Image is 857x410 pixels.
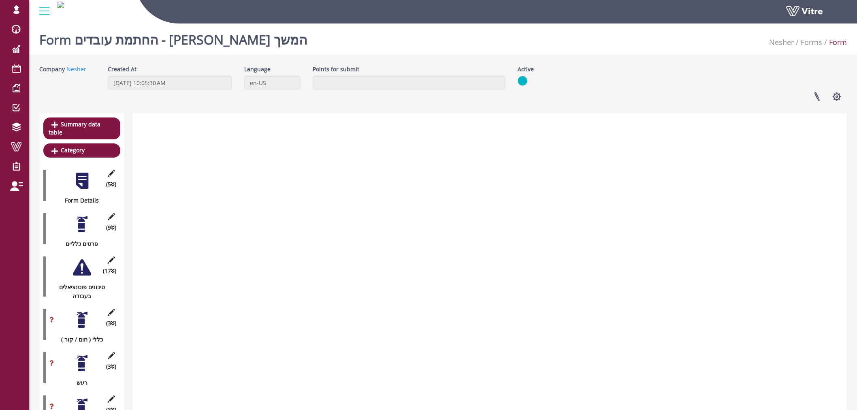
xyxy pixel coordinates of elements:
div: Form Details [43,196,114,205]
span: (3 ) [106,362,116,371]
label: Points for submit [313,65,359,74]
span: (9 ) [106,223,116,232]
a: Summary data table [43,117,120,139]
label: Language [244,65,271,74]
a: Nesher [66,65,86,73]
h1: Form החתמת עובדים - [PERSON_NAME] המשך [39,20,307,55]
img: yes [518,76,527,86]
div: כללי ( חום / קור ) [43,335,114,344]
a: Forms [801,37,822,47]
label: Active [518,65,534,74]
div: סיכונים פוטנציאלים בעבודה [43,283,114,301]
img: 40d9aad5-a737-4999-9f13-b3f23ddca12b.png [58,2,64,8]
a: Category [43,143,120,157]
label: Created At [108,65,136,74]
li: Form [822,36,847,48]
span: (17 ) [103,267,116,275]
span: (5 ) [106,180,116,189]
a: Nesher [769,37,794,47]
div: פרטים כלליים [43,239,114,248]
span: (3 ) [106,319,116,328]
div: רעש [43,378,114,387]
label: Company [39,65,65,74]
